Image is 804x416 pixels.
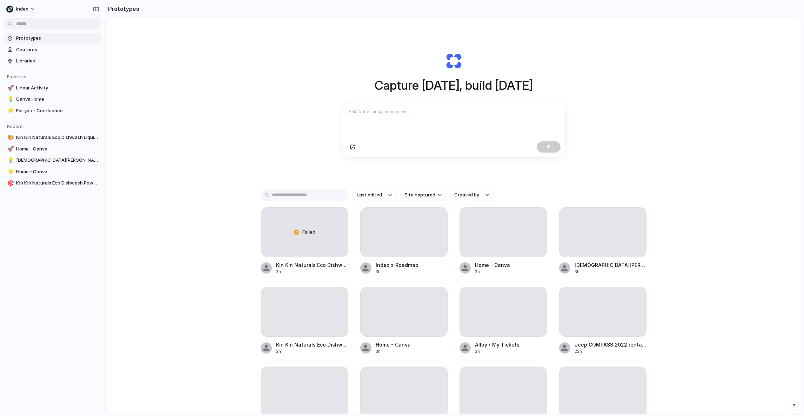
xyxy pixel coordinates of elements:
a: 🚀Linear Activity [4,83,102,93]
button: 🎯 [6,180,13,187]
a: Prototypes [4,33,102,43]
a: ⭐Home - Canva [4,167,102,177]
a: Captures [4,45,102,55]
span: Failed [302,229,315,236]
a: 💡Canva Home [4,94,102,105]
a: Libraries [4,56,102,66]
div: 3h [376,348,411,355]
span: Index [16,6,28,13]
div: 3h [475,269,510,275]
span: For you - Confluence [16,107,99,114]
span: Recent [7,123,23,129]
div: 🎯 [7,179,12,187]
button: Created by [450,189,494,201]
div: 3h [276,348,348,355]
div: Alloy › My Tickets [475,341,520,348]
span: Captures [16,46,99,53]
a: [DEMOGRAPHIC_DATA][PERSON_NAME]3h [559,207,647,275]
a: 💡[DEMOGRAPHIC_DATA][PERSON_NAME] [4,155,102,166]
div: 🎨 [7,134,12,142]
div: 🚀 [7,145,12,153]
div: 3h [376,269,418,275]
button: 🎨 [6,134,13,141]
div: 3h [575,269,647,275]
div: Home - Canva [475,261,510,269]
span: Kin Kin Naturals Eco Dishwash Powder Lime and [PERSON_NAME] 2.5kg | Healthylife [16,180,99,187]
h1: Capture [DATE], build [DATE] [375,76,533,95]
span: Site captured [404,192,435,199]
a: FailedKin Kin Naturals Eco Dishwash Liquid Tangerine 1050ml | Healthylife3h [261,207,348,275]
button: Site captured [400,189,446,201]
a: Kin Kin Naturals Eco Dishwash Powder Lime and [PERSON_NAME] 2.5kg | Healthylife3h [261,287,348,355]
div: Kin Kin Naturals Eco Dishwash Liquid Tangerine 1050ml | Healthylife [276,261,348,269]
div: ⭐ [7,107,12,115]
h2: Prototypes [105,5,139,13]
button: 💡 [6,157,13,164]
span: Home - Canva [16,168,99,175]
span: Linear Activity [16,85,99,92]
span: Created by [454,192,479,199]
div: ⭐ [7,168,12,176]
button: Index [4,4,39,15]
div: Home - Canva [376,341,411,348]
div: Index » Roadmap [376,261,418,269]
span: Home - Canva [16,146,99,153]
button: Last edited [353,189,396,201]
button: 💡 [6,96,13,103]
div: 🚀 [7,84,12,92]
div: 💡 [7,95,12,103]
a: Alloy › My Tickets3h [460,287,547,355]
div: 3h [475,348,520,355]
span: [DEMOGRAPHIC_DATA][PERSON_NAME] [16,157,99,164]
a: ⭐For you - Confluence [4,106,102,116]
span: Prototypes [16,35,99,42]
a: 🎯Kin Kin Naturals Eco Dishwash Powder Lime and [PERSON_NAME] 2.5kg | Healthylife [4,178,102,188]
span: Favorites [7,74,28,79]
a: 🎨Kin Kin Naturals Eco Dishwash Liquid Tangerine 1050ml | Healthylife [4,132,102,143]
a: 🚀Home - Canva [4,144,102,154]
button: 🚀 [6,146,13,153]
div: Jeep COMPASS 2022 rental in [GEOGRAPHIC_DATA], [GEOGRAPHIC_DATA] by [PERSON_NAME] | [PERSON_NAME] [575,341,647,348]
div: 23h [575,348,647,355]
button: ⭐ [6,168,13,175]
button: 🚀 [6,85,13,92]
div: [DEMOGRAPHIC_DATA][PERSON_NAME] [575,261,647,269]
a: Home - Canva3h [460,207,547,275]
div: 3h [276,269,348,275]
span: Libraries [16,58,99,65]
a: Index » Roadmap3h [360,207,448,275]
div: Kin Kin Naturals Eco Dishwash Powder Lime and [PERSON_NAME] 2.5kg | Healthylife [276,341,348,348]
a: Home - Canva3h [360,287,448,355]
button: ⭐ [6,107,13,114]
span: Last edited [357,192,382,199]
span: Kin Kin Naturals Eco Dishwash Liquid Tangerine 1050ml | Healthylife [16,134,99,141]
a: Jeep COMPASS 2022 rental in [GEOGRAPHIC_DATA], [GEOGRAPHIC_DATA] by [PERSON_NAME] | [PERSON_NAME]23h [559,287,647,355]
div: 💡 [7,156,12,165]
span: Canva Home [16,96,99,103]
